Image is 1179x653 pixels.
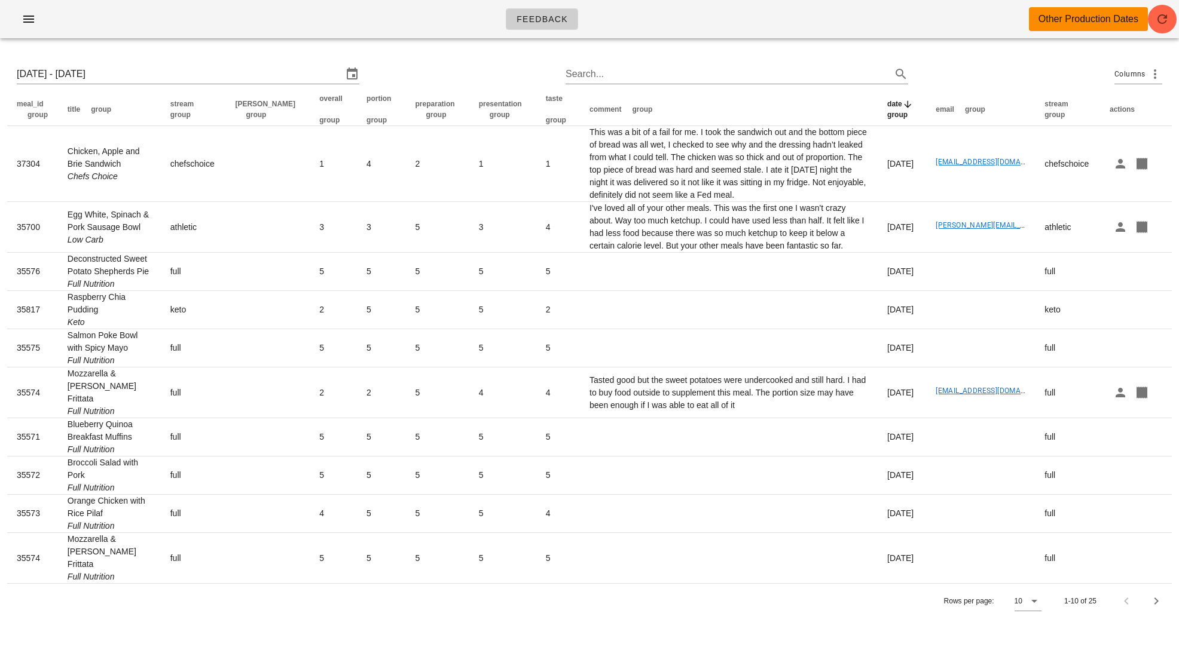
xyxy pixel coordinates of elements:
td: full [1035,418,1100,456]
i: Full Nutrition [68,572,115,581]
a: [PERSON_NAME][EMAIL_ADDRESS][PERSON_NAME][DOMAIN_NAME] [936,221,1170,229]
td: 35574 [7,533,58,583]
td: Mozzarella & [PERSON_NAME] Frittata [58,367,161,418]
td: full [1035,329,1100,367]
td: 35572 [7,456,58,495]
td: 5 [469,329,536,367]
td: 4 [536,367,580,418]
td: This was a bit of a fail for me. I took the sandwich out and the bottom piece of bread was all we... [580,126,878,202]
td: [DATE] [878,329,926,367]
td: athletic [1035,202,1100,253]
div: Other Production Dates [1039,12,1138,26]
td: 4 [469,367,536,418]
td: 5 [310,329,357,367]
span: group [91,105,111,114]
td: [DATE] [878,202,926,253]
td: 5 [357,456,405,495]
th: overall: Not sorted. Activate to sort ascending. [310,93,357,126]
i: Full Nutrition [68,444,115,454]
span: group [170,111,191,119]
i: Full Nutrition [68,355,115,365]
th: presentation: Not sorted. Activate to sort ascending. [469,93,536,126]
th: title: Not sorted. Activate to sort ascending. [58,93,161,126]
div: Rows per page: [944,584,1041,618]
i: Full Nutrition [68,279,115,289]
td: full [1035,367,1100,418]
td: Blueberry Quinoa Breakfast Muffins [58,418,161,456]
td: 5 [406,202,469,253]
i: Full Nutrition [68,521,115,531]
span: stream [1044,100,1068,108]
td: Mozzarella & [PERSON_NAME] Frittata [58,533,161,583]
th: email: Not sorted. Activate to sort ascending. [926,93,1035,126]
span: group [1044,111,1065,119]
div: Columns [1114,65,1162,84]
td: 5 [406,291,469,329]
td: 5 [357,253,405,291]
td: full [1035,533,1100,583]
span: Feedback [516,14,568,24]
span: meal_id [17,100,44,108]
td: 1 [536,126,580,202]
td: 2 [536,291,580,329]
td: 35576 [7,253,58,291]
span: [PERSON_NAME] [235,100,295,108]
td: Orange Chicken with Rice Pilaf [58,495,161,533]
span: comment [589,105,621,114]
td: 2 [406,126,469,202]
span: group [366,116,387,124]
td: 5 [357,291,405,329]
th: preparation: Not sorted. Activate to sort ascending. [406,93,469,126]
td: 5 [536,456,580,495]
td: 5 [469,253,536,291]
td: full [161,418,226,456]
td: full [1035,253,1100,291]
td: [DATE] [878,291,926,329]
div: 1-10 of 25 [1064,596,1096,606]
td: 4 [536,495,580,533]
td: 5 [406,253,469,291]
i: Full Nutrition [68,483,115,492]
span: date [887,100,902,108]
a: [EMAIL_ADDRESS][DOMAIN_NAME] [936,387,1055,395]
td: 2 [310,367,357,418]
td: Deconstructed Sweet Potato Shepherds Pie [58,253,161,291]
span: portion [366,94,391,103]
a: Feedback [506,8,578,30]
td: 5 [406,329,469,367]
td: 3 [310,202,357,253]
td: I've loved all of your other meals. This was the first one I wasn't crazy about. Way too much ket... [580,202,878,253]
span: group [965,105,985,114]
td: [DATE] [878,367,926,418]
span: actions [1110,105,1135,114]
i: Low Carb [68,235,103,244]
td: 5 [357,495,405,533]
button: Next page [1146,590,1167,612]
td: 5 [406,418,469,456]
td: [DATE] [878,533,926,583]
th: stream: Not sorted. Activate to sort ascending. [1035,93,1100,126]
td: Salmon Poke Bowl with Spicy Mayo [58,329,161,367]
td: full [161,367,226,418]
td: full [161,253,226,291]
td: 5 [469,291,536,329]
td: 5 [406,533,469,583]
i: Keto [68,317,85,327]
td: 4 [357,126,405,202]
td: 35817 [7,291,58,329]
td: Chicken, Apple and Brie Sandwich [58,126,161,202]
td: 5 [469,495,536,533]
td: 5 [310,253,357,291]
td: full [161,329,226,367]
td: athletic [161,202,226,253]
td: Raspberry Chia Pudding [58,291,161,329]
td: [DATE] [878,456,926,495]
span: taste [546,94,563,103]
i: Full Nutrition [68,406,115,416]
th: portion: Not sorted. Activate to sort ascending. [357,93,405,126]
td: 4 [310,495,357,533]
span: stream [170,100,194,108]
td: [DATE] [878,495,926,533]
td: full [1035,495,1100,533]
span: group [319,116,340,124]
